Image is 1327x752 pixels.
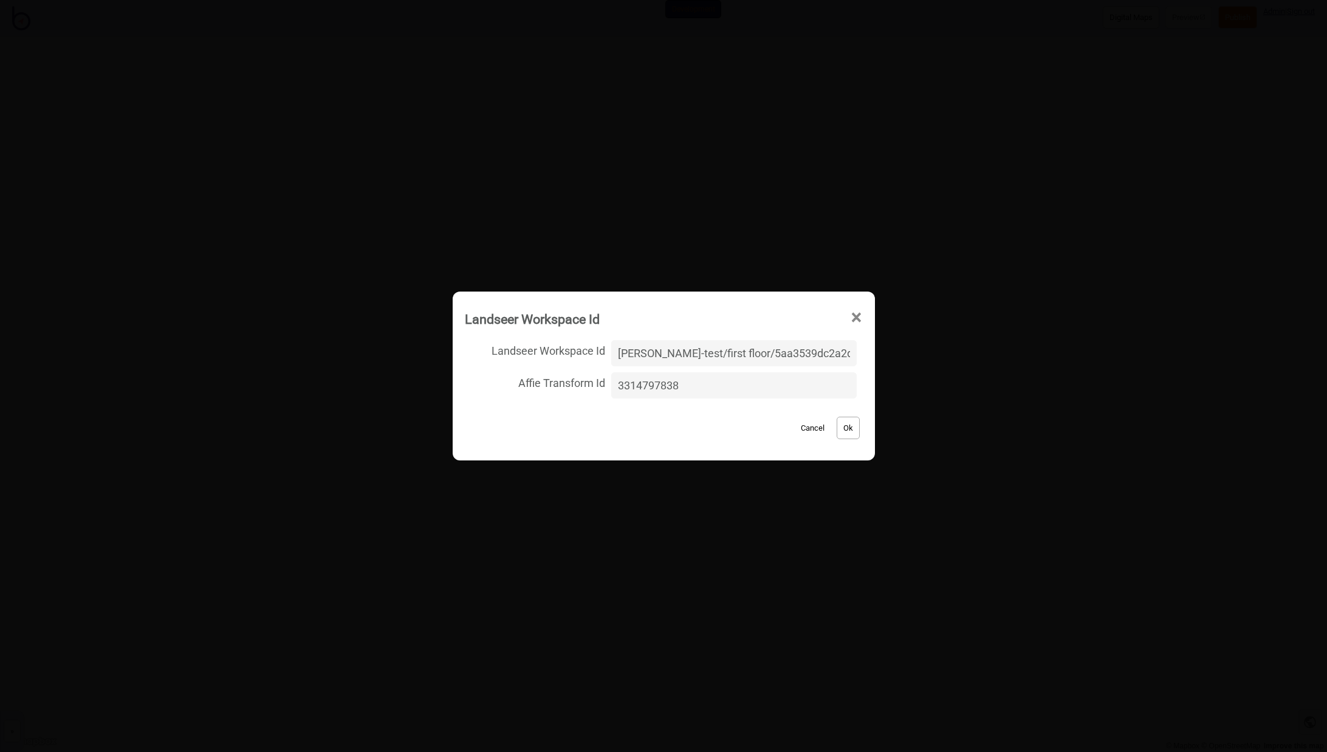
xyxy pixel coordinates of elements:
input: Landseer Workspace Id [611,340,856,366]
button: Cancel [795,417,831,439]
input: Affie Transform Id [611,372,856,398]
span: Affie Transform Id [465,369,606,394]
div: Landseer Workspace Id [465,306,600,332]
span: Landseer Workspace Id [465,337,606,362]
span: × [850,298,863,338]
button: Ok [837,417,860,439]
